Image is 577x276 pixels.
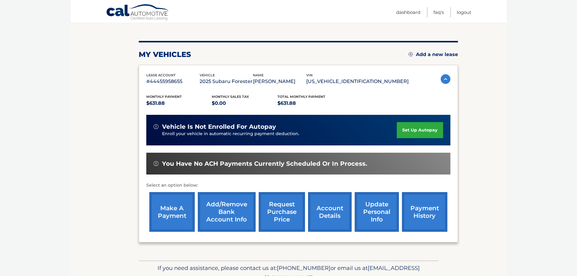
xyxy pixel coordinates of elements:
[402,192,447,232] a: payment history
[409,52,413,56] img: add.svg
[106,4,170,22] a: Cal Automotive
[139,50,191,59] h2: my vehicles
[146,73,176,77] span: lease account
[162,160,367,168] span: You have no ACH payments currently scheduled or in process.
[277,264,330,271] span: [PHONE_NUMBER]
[457,7,471,17] a: Logout
[433,7,444,17] a: FAQ's
[154,161,158,166] img: alert-white.svg
[277,95,325,99] span: Total Monthly Payment
[200,77,253,86] p: 2025 Subaru Forester
[198,192,256,232] a: Add/Remove bank account info
[149,192,195,232] a: make a payment
[146,99,212,108] p: $631.88
[253,77,306,86] p: [PERSON_NAME]
[409,52,458,58] a: Add a new lease
[212,99,277,108] p: $0.00
[277,99,343,108] p: $631.88
[162,131,397,137] p: Enroll your vehicle in automatic recurring payment deduction.
[212,95,249,99] span: Monthly sales Tax
[154,124,158,129] img: alert-white.svg
[308,192,352,232] a: account details
[306,73,313,77] span: vin
[253,73,264,77] span: name
[146,77,200,86] p: #44455958655
[200,73,215,77] span: vehicle
[146,95,182,99] span: Monthly Payment
[441,74,450,84] img: accordion-active.svg
[162,123,276,131] span: vehicle is not enrolled for autopay
[397,122,443,138] a: set up autopay
[146,182,450,189] p: Select an option below:
[306,77,409,86] p: [US_VEHICLE_IDENTIFICATION_NUMBER]
[396,7,420,17] a: Dashboard
[355,192,399,232] a: update personal info
[259,192,305,232] a: request purchase price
